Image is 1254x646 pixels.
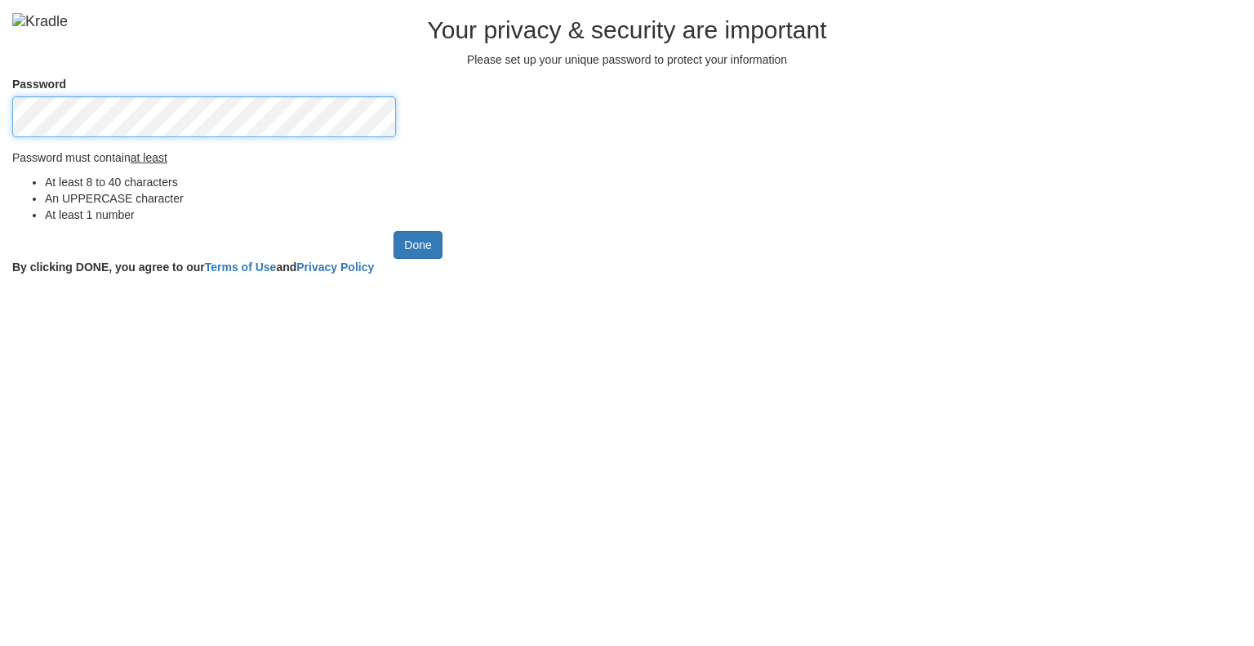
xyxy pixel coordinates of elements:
[12,149,824,166] p: Password must contain
[394,231,442,259] input: Done
[205,261,277,274] a: Terms of Use
[45,207,824,223] li: At least 1 number
[45,190,824,207] li: An UPPERCASE character
[12,13,68,29] img: Kradle
[12,51,1242,68] p: Please set up your unique password to protect your information
[12,259,374,275] label: By clicking DONE, you agree to our and
[296,261,374,274] a: Privacy Policy
[12,76,66,92] label: Password
[131,151,167,164] u: at least
[45,174,824,190] li: At least 8 to 40 characters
